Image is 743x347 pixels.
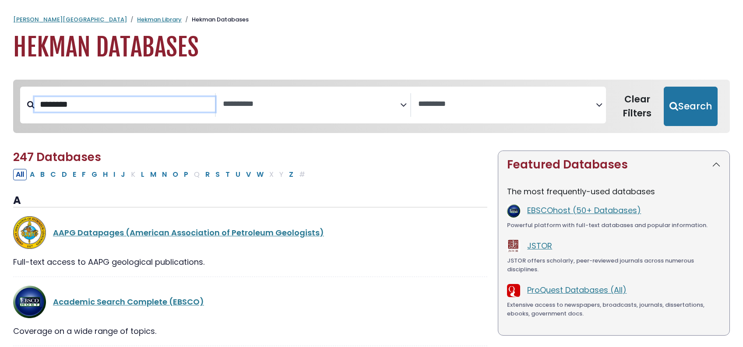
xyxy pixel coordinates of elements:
button: Filter Results C [48,169,59,180]
a: AAPG Datapages (American Association of Petroleum Geologists) [53,227,324,238]
div: Full-text access to AAPG geological publications. [13,256,487,268]
p: The most frequently-used databases [507,186,721,197]
button: Featured Databases [498,151,729,179]
button: Filter Results G [89,169,100,180]
div: Powerful platform with full-text databases and popular information. [507,221,721,230]
div: JSTOR offers scholarly, peer-reviewed journals across numerous disciplines. [507,256,721,273]
input: Search database by title or keyword [35,97,215,112]
button: Filter Results W [254,169,266,180]
h3: A [13,194,487,207]
button: Submit for Search Results [664,87,718,126]
h1: Hekman Databases [13,33,730,62]
button: Filter Results U [233,169,243,180]
nav: Search filters [13,80,730,133]
button: Filter Results A [27,169,37,180]
button: Filter Results F [79,169,88,180]
button: Filter Results B [38,169,47,180]
a: [PERSON_NAME][GEOGRAPHIC_DATA] [13,15,127,24]
a: EBSCOhost (50+ Databases) [527,205,641,216]
a: JSTOR [527,240,552,251]
button: Filter Results Z [286,169,296,180]
div: Alpha-list to filter by first letter of database name [13,168,309,179]
button: Filter Results T [223,169,232,180]
button: Filter Results E [70,169,79,180]
button: Filter Results O [170,169,181,180]
button: Filter Results R [203,169,212,180]
button: Filter Results I [111,169,118,180]
textarea: Search [418,100,596,109]
div: Extensive access to newspapers, broadcasts, journals, dissertations, ebooks, government docs. [507,301,721,318]
button: Clear Filters [611,87,664,126]
button: Filter Results M [148,169,159,180]
a: ProQuest Databases (All) [527,284,627,295]
button: Filter Results D [59,169,70,180]
button: All [13,169,27,180]
button: Filter Results P [181,169,191,180]
nav: breadcrumb [13,15,730,24]
a: Academic Search Complete (EBSCO) [53,296,204,307]
button: Filter Results L [138,169,147,180]
a: Hekman Library [137,15,182,24]
button: Filter Results S [213,169,222,180]
button: Filter Results V [243,169,254,180]
li: Hekman Databases [182,15,249,24]
button: Filter Results H [100,169,110,180]
span: 247 Databases [13,149,101,165]
button: Filter Results N [159,169,169,180]
button: Filter Results J [118,169,128,180]
div: Coverage on a wide range of topics. [13,325,487,337]
textarea: Search [223,100,401,109]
